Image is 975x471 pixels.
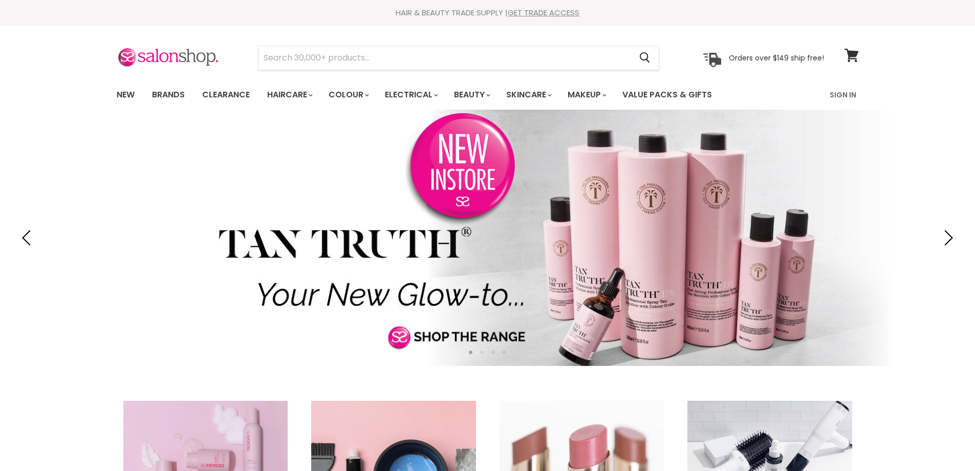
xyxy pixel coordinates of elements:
button: Search [632,46,659,70]
a: Colour [321,84,375,106]
p: Orders over $149 ship free! [729,53,824,62]
button: Previous [18,228,38,248]
a: New [109,84,142,106]
a: Skincare [499,84,558,106]
a: Makeup [560,84,613,106]
nav: Main [104,80,872,110]
a: Beauty [446,84,496,106]
a: Value Packs & Gifts [615,84,720,106]
a: Haircare [259,84,319,106]
div: HAIR & BEAUTY TRADE SUPPLY | [104,8,872,18]
ul: Main menu [109,80,772,110]
form: Product [258,46,659,70]
a: Electrical [377,84,444,106]
li: Page dot 1 [469,351,472,354]
a: Brands [144,84,192,106]
button: Next [937,228,957,248]
a: Sign In [824,84,862,106]
input: Search [258,46,632,70]
a: GET TRADE ACCESS [508,7,579,18]
li: Page dot 3 [491,351,495,354]
a: Clearance [194,84,257,106]
li: Page dot 4 [503,351,506,354]
li: Page dot 2 [480,351,484,354]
